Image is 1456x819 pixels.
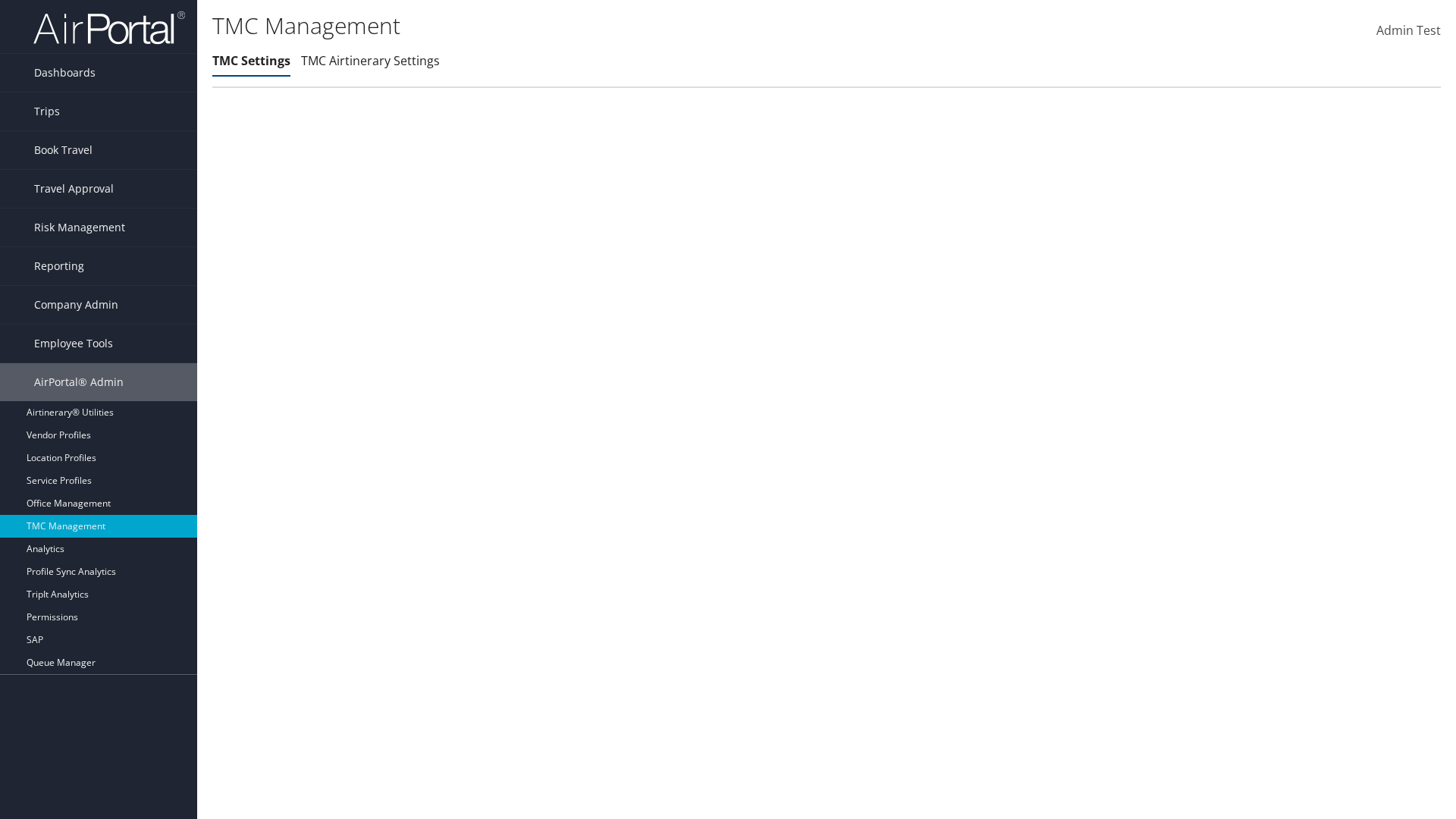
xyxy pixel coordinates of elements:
[34,54,96,92] span: Dashboards
[34,131,93,169] span: Book Travel
[34,93,60,130] span: Trips
[34,209,125,246] span: Risk Management
[1376,22,1441,39] span: Admin Test
[301,52,440,69] a: TMC Airtinerary Settings
[34,247,84,285] span: Reporting
[212,10,1031,42] h1: TMC Management
[212,52,290,69] a: TMC Settings
[1376,8,1441,55] a: Admin Test
[34,363,124,401] span: AirPortal® Admin
[34,170,114,208] span: Travel Approval
[34,325,113,362] span: Employee Tools
[33,10,185,45] img: airportal-logo.png
[34,286,118,324] span: Company Admin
